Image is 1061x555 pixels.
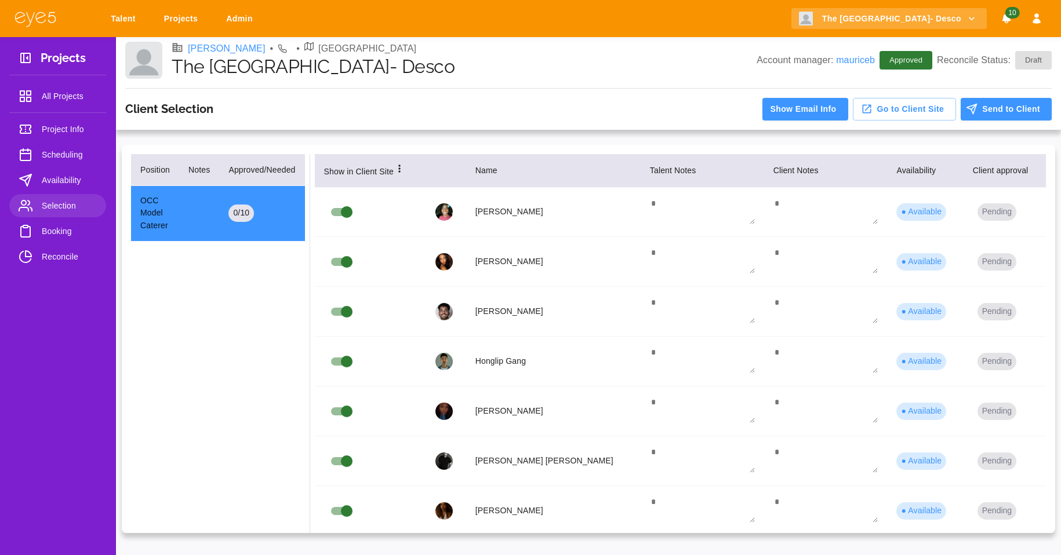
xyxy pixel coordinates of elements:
a: Scheduling [9,143,106,166]
button: Pending [978,303,1016,320]
p: Account manager: [757,53,875,67]
span: All Projects [42,89,97,103]
button: Pending [978,403,1016,420]
button: The [GEOGRAPHIC_DATA]- Desco [791,8,987,30]
div: ● Available [896,253,946,271]
a: Projects [157,8,209,30]
div: ● Available [896,403,946,420]
span: 10 [1005,7,1019,19]
div: 0 / 10 [228,205,254,222]
th: Client approval [964,154,1046,188]
td: OCC Model Caterer [131,185,179,242]
th: Availability [887,154,963,188]
span: Approved [882,54,929,66]
td: [PERSON_NAME] [466,287,641,337]
img: profile_picture [435,403,453,420]
img: profile_picture [435,303,453,320]
button: Pending [978,452,1016,470]
h1: The [GEOGRAPHIC_DATA]- Desco [172,56,757,78]
button: Show Email Info [762,98,848,121]
button: Pending [978,203,1016,221]
img: Client logo [799,12,813,25]
td: [PERSON_NAME] [466,486,641,536]
span: Availability [42,173,97,187]
td: [PERSON_NAME] [466,237,641,287]
a: Talent [103,8,147,30]
p: Reconcile Status: [937,51,1052,70]
td: [PERSON_NAME] [466,386,641,436]
h3: Client Selection [125,102,213,116]
div: ● Available [896,303,946,320]
div: ● Available [896,353,946,370]
img: eye5 [14,10,57,27]
td: [PERSON_NAME] [PERSON_NAME] [466,436,641,486]
img: profile_picture [435,353,453,370]
img: Client logo [125,42,162,79]
td: Honglip Gang [466,337,641,386]
button: Pending [978,353,1016,370]
a: Project Info [9,118,106,141]
span: Scheduling [42,148,97,162]
p: [GEOGRAPHIC_DATA] [318,42,416,56]
img: profile_picture [435,452,453,470]
a: Reconcile [9,245,106,268]
div: ● Available [896,502,946,520]
th: Notes [179,154,219,186]
button: Pending [978,253,1016,271]
td: [PERSON_NAME] [466,187,641,237]
span: Draft [1018,54,1049,66]
span: Project Info [42,122,97,136]
a: Admin [219,8,264,30]
div: ● Available [896,452,946,470]
a: Selection [9,194,106,217]
span: Selection [42,199,97,213]
button: Pending [978,502,1016,520]
button: Notifications [996,8,1017,30]
h3: Projects [41,51,86,69]
th: Name [466,154,641,188]
span: Reconcile [42,250,97,264]
th: Approved/Needed [219,154,304,186]
a: Booking [9,220,106,243]
a: [PERSON_NAME] [188,42,266,56]
th: Talent Notes [641,154,764,188]
th: Show in Client Site [315,154,426,188]
th: Position [131,154,179,186]
img: profile_picture [435,502,453,520]
a: Availability [9,169,106,192]
img: profile_picture [435,253,453,271]
span: Booking [42,224,97,238]
li: • [296,42,300,56]
th: Client Notes [764,154,888,188]
div: ● Available [896,203,946,221]
a: mauriceb [836,55,875,65]
button: Send to Client [961,98,1052,121]
a: All Projects [9,85,106,108]
img: profile_picture [435,203,453,221]
li: • [270,42,274,56]
button: Go to Client Site [853,98,957,121]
